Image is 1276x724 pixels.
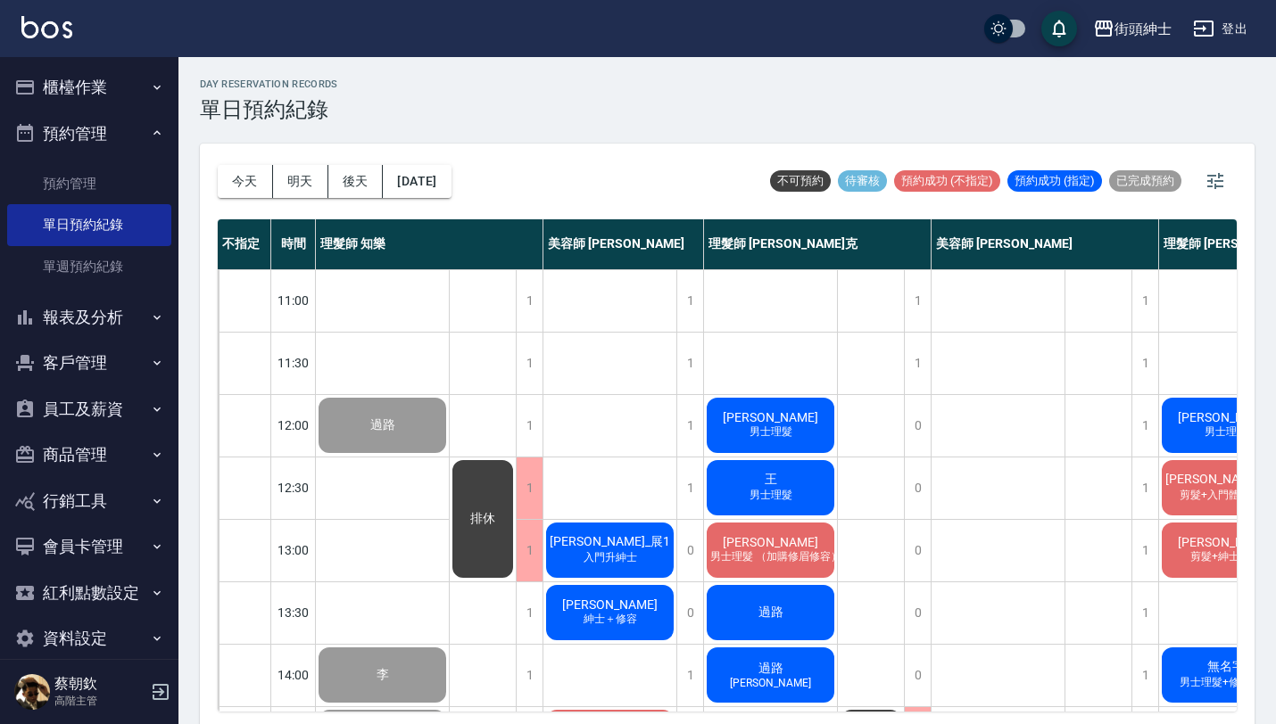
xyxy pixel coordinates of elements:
[200,97,338,122] h3: 單日預約紀錄
[516,645,543,706] div: 1
[7,163,171,204] a: 預約管理
[7,204,171,245] a: 單日預約紀錄
[1131,645,1158,706] div: 1
[755,661,787,677] span: 過路
[516,582,543,644] div: 1
[1131,333,1158,394] div: 1
[1131,270,1158,332] div: 1
[7,615,171,662] button: 資料設定
[516,270,543,332] div: 1
[383,165,451,198] button: [DATE]
[904,520,931,581] div: 0
[1109,173,1181,189] span: 已完成預約
[467,511,499,527] span: 排休
[7,478,171,524] button: 行銷工具
[516,457,543,519] div: 1
[676,520,703,581] div: 0
[7,64,171,111] button: 櫃檯作業
[1131,395,1158,457] div: 1
[1007,173,1102,189] span: 預約成功 (指定)
[559,597,661,612] span: [PERSON_NAME]
[273,165,328,198] button: 明天
[1176,675,1275,690] span: 男士理髮+修眉修容
[218,165,273,198] button: 今天
[676,645,703,706] div: 1
[516,333,543,394] div: 1
[271,581,316,644] div: 13:30
[7,111,171,157] button: 預約管理
[580,550,641,565] span: 入門升紳士
[7,386,171,432] button: 員工及薪資
[904,333,931,394] div: 1
[271,394,316,457] div: 12:00
[7,294,171,341] button: 報表及分析
[1086,11,1179,47] button: 街頭紳士
[904,582,931,644] div: 0
[546,534,674,550] span: [PERSON_NAME]_展1
[1186,12,1255,45] button: 登出
[904,645,931,706] div: 0
[328,165,384,198] button: 後天
[1131,582,1158,644] div: 1
[218,219,271,269] div: 不指定
[1131,520,1158,581] div: 1
[904,270,931,332] div: 1
[271,644,316,706] div: 14:00
[676,333,703,394] div: 1
[1204,659,1248,675] span: 無名字
[543,219,704,269] div: 美容師 [PERSON_NAME]
[1114,18,1172,40] div: 街頭紳士
[271,269,316,332] div: 11:00
[271,219,316,269] div: 時間
[904,457,931,519] div: 0
[719,410,822,424] span: [PERSON_NAME]
[271,332,316,394] div: 11:30
[373,667,393,683] span: 李
[21,16,72,38] img: Logo
[200,78,338,90] h2: day Reservation records
[271,457,316,519] div: 12:30
[704,219,932,269] div: 理髮師 [PERSON_NAME]克
[367,417,399,433] span: 過路
[516,395,543,457] div: 1
[676,457,703,519] div: 1
[838,173,887,189] span: 待審核
[676,270,703,332] div: 1
[580,612,641,627] span: 紳士＋修容
[54,675,145,693] h5: 蔡朝欽
[746,488,796,503] span: 男士理髮
[761,472,781,488] span: 王
[7,432,171,478] button: 商品管理
[7,523,171,570] button: 會員卡管理
[7,246,171,287] a: 單週預約紀錄
[54,693,145,709] p: 高階主管
[1201,424,1251,440] span: 男士理髮
[676,395,703,457] div: 1
[719,535,822,549] span: [PERSON_NAME]
[932,219,1159,269] div: 美容師 [PERSON_NAME]
[1187,549,1264,564] span: 剪髮+紳士套餐
[271,519,316,581] div: 13:00
[1041,11,1077,46] button: save
[7,340,171,386] button: 客戶管理
[1131,457,1158,519] div: 1
[676,582,703,644] div: 0
[755,605,787,621] span: 過路
[316,219,543,269] div: 理髮師 知樂
[1176,488,1275,503] span: 剪髮+入門體驗套餐
[894,173,1000,189] span: 預約成功 (不指定)
[746,424,796,440] span: 男士理髮
[14,674,50,710] img: Person
[726,677,815,689] span: [PERSON_NAME]
[7,570,171,616] button: 紅利點數設定
[516,520,543,581] div: 1
[707,549,845,564] span: 男士理髮 （加購修眉修容）
[770,173,831,189] span: 不可預約
[904,395,931,457] div: 0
